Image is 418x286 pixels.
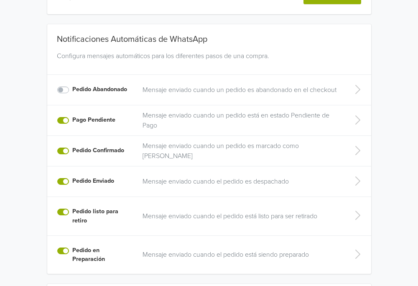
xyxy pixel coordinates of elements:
[72,115,115,125] label: Pago Pendiente
[54,24,365,48] div: Notificaciones Automáticas de WhatsApp
[143,110,339,130] a: Mensaje enviado cuando un pedido está en estado Pendiente de Pago
[72,176,114,186] label: Pedido Enviado
[143,250,339,260] a: Mensaje enviado cuando el pedido está siendo preparado
[72,85,127,94] label: Pedido Abandonado
[54,51,365,71] div: Configura mensajes automáticos para los diferentes pasos de una compra.
[72,207,133,225] label: Pedido listo para retiro
[143,141,339,161] a: Mensaje enviado cuando un pedido es marcado como [PERSON_NAME]
[72,246,133,264] label: Pedido en Preparación
[72,146,124,155] label: Pedido Confirmado
[143,211,339,221] a: Mensaje enviado cuando el pedido está listo para ser retirado
[143,85,339,95] a: Mensaje enviado cuando un pedido es abandonado en el checkout
[143,176,339,186] a: Mensaje enviado cuando el pedido es despachado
